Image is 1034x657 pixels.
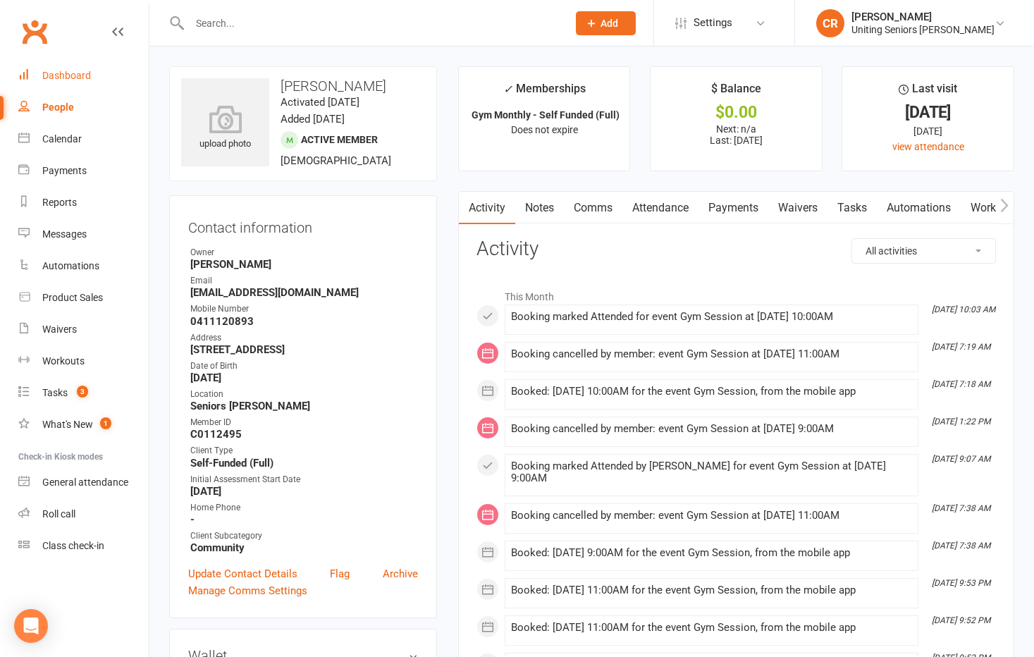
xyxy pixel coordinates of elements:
[188,582,307,599] a: Manage Comms Settings
[851,23,995,36] div: Uniting Seniors [PERSON_NAME]
[564,192,622,224] a: Comms
[188,214,418,235] h3: Contact information
[768,192,827,224] a: Waivers
[181,105,269,152] div: upload photo
[511,311,912,323] div: Booking marked Attended for event Gym Session at [DATE] 10:00AM
[42,260,99,271] div: Automations
[511,423,912,435] div: Booking cancelled by member: event Gym Session at [DATE] 9:00AM
[18,467,149,498] a: General attendance kiosk mode
[190,246,418,259] div: Owner
[100,417,111,429] span: 1
[190,286,418,299] strong: [EMAIL_ADDRESS][DOMAIN_NAME]
[190,258,418,271] strong: [PERSON_NAME]
[932,503,990,513] i: [DATE] 7:38 AM
[42,197,77,208] div: Reports
[663,105,809,120] div: $0.00
[42,133,82,145] div: Calendar
[42,508,75,520] div: Roll call
[855,123,1001,139] div: [DATE]
[18,219,149,250] a: Messages
[932,454,990,464] i: [DATE] 9:07 AM
[511,584,912,596] div: Booked: [DATE] 11:00AM for the event Gym Session, from the mobile app
[932,541,990,551] i: [DATE] 7:38 AM
[190,331,418,345] div: Address
[190,372,418,384] strong: [DATE]
[42,70,91,81] div: Dashboard
[42,292,103,303] div: Product Sales
[190,400,418,412] strong: Seniors [PERSON_NAME]
[190,315,418,328] strong: 0411120893
[511,547,912,559] div: Booked: [DATE] 9:00AM for the event Gym Session, from the mobile app
[576,11,636,35] button: Add
[18,250,149,282] a: Automations
[932,578,990,588] i: [DATE] 9:53 PM
[190,360,418,373] div: Date of Birth
[18,187,149,219] a: Reports
[961,192,1028,224] a: Workouts
[663,123,809,146] p: Next: n/a Last: [DATE]
[190,513,418,526] strong: -
[511,348,912,360] div: Booking cancelled by member: event Gym Session at [DATE] 11:00AM
[932,379,990,389] i: [DATE] 7:18 AM
[511,510,912,522] div: Booking cancelled by member: event Gym Session at [DATE] 11:00AM
[476,238,996,260] h3: Activity
[711,80,761,105] div: $ Balance
[190,428,418,441] strong: C0112495
[18,282,149,314] a: Product Sales
[42,324,77,335] div: Waivers
[476,282,996,305] li: This Month
[42,540,104,551] div: Class check-in
[190,501,418,515] div: Home Phone
[281,113,345,125] time: Added [DATE]
[18,123,149,155] a: Calendar
[18,155,149,187] a: Payments
[42,387,68,398] div: Tasks
[14,609,48,643] div: Open Intercom Messenger
[77,386,88,398] span: 3
[181,78,425,94] h3: [PERSON_NAME]
[190,444,418,458] div: Client Type
[515,192,564,224] a: Notes
[188,565,297,582] a: Update Contact Details
[42,228,87,240] div: Messages
[932,417,990,426] i: [DATE] 1:22 PM
[18,345,149,377] a: Workouts
[42,165,87,176] div: Payments
[18,409,149,441] a: What's New1
[18,92,149,123] a: People
[281,154,391,167] span: [DEMOGRAPHIC_DATA]
[694,7,732,39] span: Settings
[511,386,912,398] div: Booked: [DATE] 10:00AM for the event Gym Session, from the mobile app
[190,388,418,401] div: Location
[601,18,618,29] span: Add
[827,192,877,224] a: Tasks
[301,134,378,145] span: Active member
[18,530,149,562] a: Class kiosk mode
[190,274,418,288] div: Email
[855,105,1001,120] div: [DATE]
[932,305,995,314] i: [DATE] 10:03 AM
[42,355,85,367] div: Workouts
[190,457,418,469] strong: Self-Funded (Full)
[18,498,149,530] a: Roll call
[190,529,418,543] div: Client Subcategory
[899,80,957,105] div: Last visit
[190,343,418,356] strong: [STREET_ADDRESS]
[816,9,844,37] div: CR
[932,615,990,625] i: [DATE] 9:52 PM
[330,565,350,582] a: Flag
[622,192,698,224] a: Attendance
[877,192,961,224] a: Automations
[503,82,512,96] i: ✓
[190,302,418,316] div: Mobile Number
[42,477,128,488] div: General attendance
[18,314,149,345] a: Waivers
[18,60,149,92] a: Dashboard
[281,96,359,109] time: Activated [DATE]
[459,192,515,224] a: Activity
[511,460,912,484] div: Booking marked Attended by [PERSON_NAME] for event Gym Session at [DATE] 9:00AM
[17,14,52,49] a: Clubworx
[42,419,93,430] div: What's New
[698,192,768,224] a: Payments
[503,80,586,106] div: Memberships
